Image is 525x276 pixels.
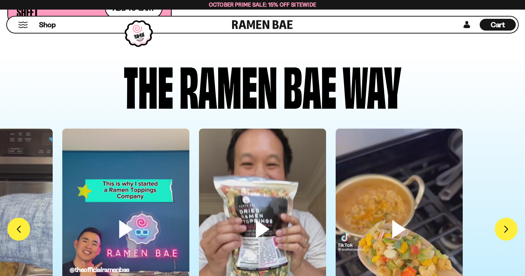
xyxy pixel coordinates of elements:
[491,20,505,29] span: Cart
[18,22,28,28] button: Mobile Menu Trigger
[209,1,316,8] span: October Prime Sale: 15% off Sitewide
[495,218,518,241] button: Next
[480,17,516,33] div: Cart
[283,56,337,112] div: Bae
[70,266,160,273] h6: @theofficialramenbae
[7,218,30,241] button: Previous
[179,56,277,112] div: Ramen
[124,56,174,112] div: The
[343,56,401,112] div: way
[39,19,56,31] a: Shop
[39,20,56,30] span: Shop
